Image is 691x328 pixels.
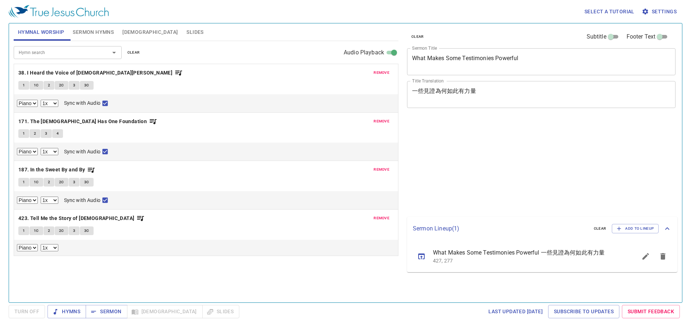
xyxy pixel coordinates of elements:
[69,81,80,90] button: 3
[18,165,85,174] b: 187. In the Sweet By and By
[64,99,100,107] span: Sync with Audio
[582,5,637,18] button: Select a tutorial
[30,129,40,138] button: 2
[57,130,59,137] span: 4
[127,49,140,56] span: clear
[17,100,38,107] select: Select Track
[407,32,428,41] button: clear
[34,228,39,234] span: 1C
[23,179,25,185] span: 1
[488,307,543,316] span: Last updated [DATE]
[44,178,54,187] button: 2
[69,226,80,235] button: 3
[73,179,75,185] span: 3
[485,305,546,318] a: Last updated [DATE]
[53,307,80,316] span: Hymns
[17,197,38,204] select: Select Track
[369,214,394,223] button: remove
[91,307,121,316] span: Sermon
[374,118,389,125] span: remove
[80,81,94,90] button: 3C
[122,28,178,37] span: [DEMOGRAPHIC_DATA]
[59,228,64,234] span: 2C
[374,166,389,173] span: remove
[84,228,89,234] span: 3C
[109,48,119,58] button: Open
[18,117,157,126] button: 171. The [DEMOGRAPHIC_DATA] Has One Foundation
[48,179,50,185] span: 2
[30,178,43,187] button: 1C
[123,48,144,57] button: clear
[59,179,64,185] span: 2C
[18,28,64,37] span: Hymnal Worship
[52,129,63,138] button: 4
[45,130,47,137] span: 3
[17,244,38,251] select: Select Track
[369,68,394,77] button: remove
[643,7,677,16] span: Settings
[73,82,75,89] span: 3
[411,33,424,40] span: clear
[80,226,94,235] button: 3C
[41,129,51,138] button: 3
[584,7,634,16] span: Select a tutorial
[554,307,614,316] span: Subscribe to Updates
[344,48,384,57] span: Audio Playback
[548,305,619,318] a: Subscribe to Updates
[84,179,89,185] span: 3C
[587,32,606,41] span: Subtitle
[69,178,80,187] button: 3
[407,241,677,272] ul: sermon lineup list
[34,82,39,89] span: 1C
[369,165,394,174] button: remove
[48,82,50,89] span: 2
[433,257,620,264] p: 427, 277
[617,225,654,232] span: Add to Lineup
[55,81,68,90] button: 2C
[48,228,50,234] span: 2
[18,129,29,138] button: 1
[80,178,94,187] button: 3C
[413,224,588,233] p: Sermon Lineup ( 1 )
[433,248,620,257] span: What Makes Some Testimonies Powerful 一些見證為何如此有力量
[412,87,670,101] textarea: 一些見證為何如此有力量
[18,68,172,77] b: 38. I Heard the Voice of [DEMOGRAPHIC_DATA][PERSON_NAME]
[73,228,75,234] span: 3
[18,117,147,126] b: 171. The [DEMOGRAPHIC_DATA] Has One Foundation
[41,197,58,204] select: Playback Rate
[18,178,29,187] button: 1
[412,55,670,68] textarea: What Makes Some Testimonies Powerful
[18,214,135,223] b: 423. Tell Me the Story of [DEMOGRAPHIC_DATA]
[18,214,145,223] button: 423. Tell Me the Story of [DEMOGRAPHIC_DATA]
[594,225,606,232] span: clear
[23,82,25,89] span: 1
[30,226,43,235] button: 1C
[18,68,183,77] button: 38. I Heard the Voice of [DEMOGRAPHIC_DATA][PERSON_NAME]
[73,28,114,37] span: Sermon Hymns
[23,130,25,137] span: 1
[627,32,656,41] span: Footer Text
[41,244,58,251] select: Playback Rate
[48,305,86,318] button: Hymns
[84,82,89,89] span: 3C
[612,224,659,233] button: Add to Lineup
[374,215,389,221] span: remove
[64,148,100,156] span: Sync with Audio
[622,305,680,318] a: Submit Feedback
[18,226,29,235] button: 1
[590,224,611,233] button: clear
[640,5,679,18] button: Settings
[17,148,38,155] select: Select Track
[41,148,58,155] select: Playback Rate
[18,81,29,90] button: 1
[628,307,674,316] span: Submit Feedback
[55,178,68,187] button: 2C
[186,28,203,37] span: Slides
[34,179,39,185] span: 1C
[34,130,36,137] span: 2
[41,100,58,107] select: Playback Rate
[86,305,127,318] button: Sermon
[407,217,677,241] div: Sermon Lineup(1)clearAdd to Lineup
[44,226,54,235] button: 2
[59,82,64,89] span: 2C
